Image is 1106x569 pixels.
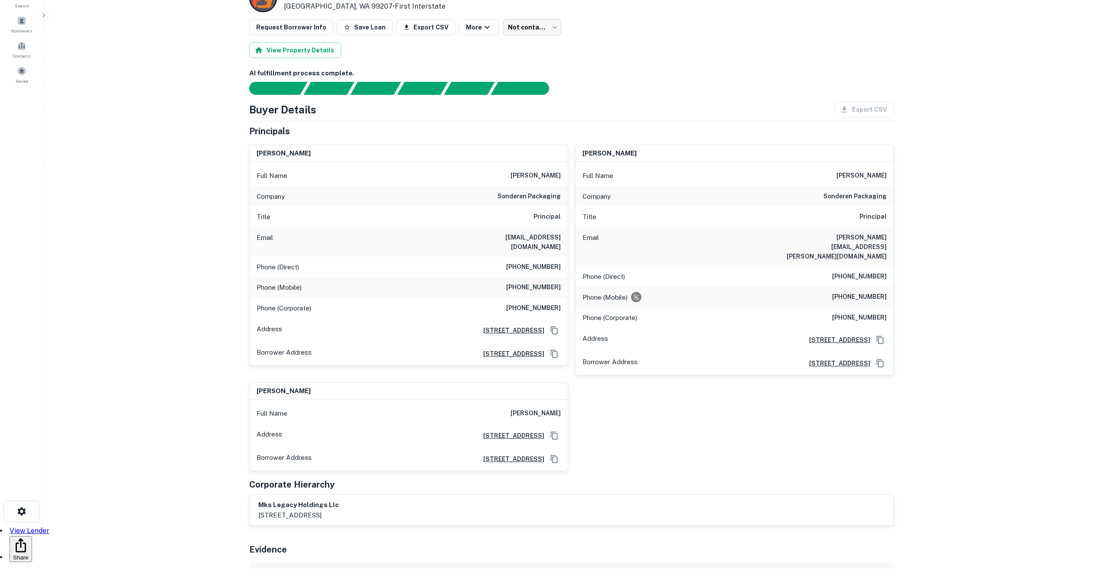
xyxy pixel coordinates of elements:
[874,333,887,346] button: Copy Address
[548,324,561,337] button: Copy Address
[476,431,544,440] h6: [STREET_ADDRESS]
[257,303,311,314] p: Phone (Corporate)
[582,171,613,181] p: Full Name
[506,282,561,293] h6: [PHONE_NUMBER]
[476,349,544,359] h6: [STREET_ADDRESS]
[258,500,339,510] h6: mks legacy holdings llc
[249,543,287,556] h5: Evidence
[13,52,30,59] span: Contacts
[257,262,299,272] p: Phone (Direct)
[257,282,302,293] p: Phone (Mobile)
[457,233,561,252] h6: [EMAIL_ADDRESS][DOMAIN_NAME]
[498,191,561,202] h6: sonderen packaging
[783,233,887,261] h6: [PERSON_NAME][EMAIL_ADDRESS][PERSON_NAME][DOMAIN_NAME]
[257,453,312,466] p: Borrower Address
[511,408,561,419] h6: [PERSON_NAME]
[802,335,870,345] h6: [STREET_ADDRESS]
[548,429,561,442] button: Copy Address
[506,303,561,314] h6: [PHONE_NUMBER]
[503,19,561,36] div: Not contacted
[491,82,560,95] div: AI fulfillment process complete.
[548,453,561,466] button: Copy Address
[582,212,596,222] p: Title
[631,292,641,302] div: Requests to not be contacted at this number
[257,408,287,419] p: Full Name
[832,292,887,302] h6: [PHONE_NUMBER]
[832,313,887,323] h6: [PHONE_NUMBER]
[257,429,282,442] p: Address
[257,233,273,252] p: Email
[823,191,887,202] h6: sonderen packaging
[582,292,628,303] p: Phone (Mobile)
[582,191,611,202] p: Company
[11,27,32,34] span: Borrowers
[444,82,494,95] div: Principals found, still searching for contact information. This may take time...
[16,78,28,84] span: Saved
[533,212,561,222] h6: Principal
[257,212,270,222] p: Title
[284,1,446,12] p: [GEOGRAPHIC_DATA], WA 99207 •
[832,272,887,282] h6: [PHONE_NUMBER]
[397,82,448,95] div: Principals found, AI now looking for contact information...
[582,233,599,261] p: Email
[459,19,499,35] button: More
[802,359,870,368] h6: [STREET_ADDRESS]
[582,272,625,282] p: Phone (Direct)
[10,536,32,562] button: Share
[350,82,401,95] div: Documents found, AI parsing details...
[582,333,608,346] p: Address
[476,454,544,464] h6: [STREET_ADDRESS]
[257,347,312,360] p: Borrower Address
[257,149,311,158] h6: [PERSON_NAME]
[476,326,544,335] h6: [STREET_ADDRESS]
[506,262,561,272] h6: [PHONE_NUMBER]
[249,19,333,35] button: Request Borrower Info
[249,68,894,78] h6: AI fulfillment process complete.
[874,357,887,370] button: Copy Address
[859,212,887,222] h6: Principal
[396,19,455,35] button: Export CSV
[15,2,29,9] span: Search
[337,19,393,35] button: Save Loan
[249,125,290,138] h5: Principals
[1063,500,1106,541] iframe: Chat Widget
[239,82,304,95] div: Sending borrower request to AI...
[258,510,339,521] p: [STREET_ADDRESS]
[249,42,341,58] button: View Property Details
[836,171,887,181] h6: [PERSON_NAME]
[582,313,637,323] p: Phone (Corporate)
[257,324,282,337] p: Address
[257,191,285,202] p: Company
[257,386,311,396] h6: [PERSON_NAME]
[10,527,49,535] a: View Lender
[249,102,316,117] h4: Buyer Details
[582,149,637,158] h6: [PERSON_NAME]
[303,82,354,95] div: Your request is received and processing...
[511,171,561,181] h6: [PERSON_NAME]
[548,347,561,360] button: Copy Address
[257,171,287,181] p: Full Name
[395,2,446,10] a: First Interstate
[249,478,335,491] h5: Corporate Hierarchy
[582,357,638,370] p: Borrower Address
